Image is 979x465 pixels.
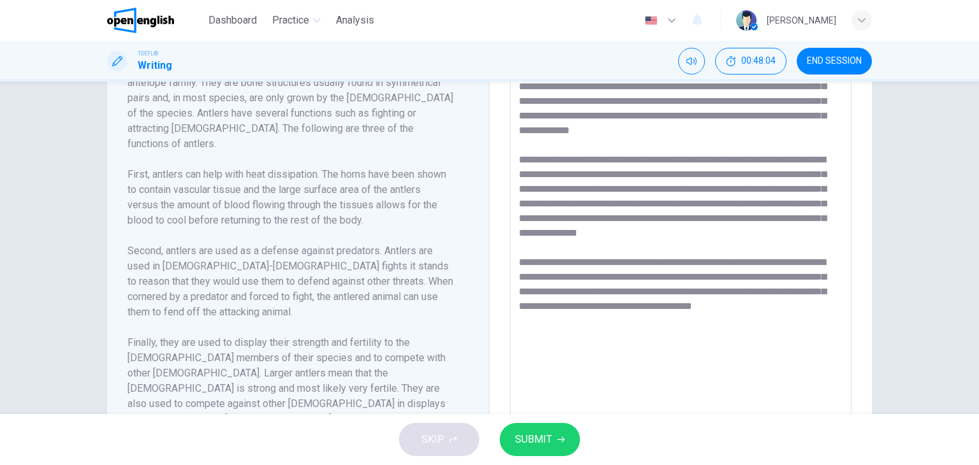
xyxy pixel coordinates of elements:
[678,48,705,75] div: Mute
[267,9,326,32] button: Practice
[107,8,174,33] img: OpenEnglish logo
[797,48,872,75] button: END SESSION
[107,8,203,33] a: OpenEnglish logo
[715,48,787,75] div: Hide
[515,431,552,448] span: SUBMIT
[203,9,262,32] button: Dashboard
[208,13,257,28] span: Dashboard
[736,10,757,31] img: Profile picture
[138,49,158,58] span: TOEFL®
[767,13,836,28] div: [PERSON_NAME]
[643,16,659,25] img: en
[807,56,862,66] span: END SESSION
[336,13,374,28] span: Analysis
[331,9,379,32] button: Analysis
[127,167,453,228] h6: First, antlers can help with heat dissipation. The horns have been shown to contain vascular tiss...
[138,58,172,73] h1: Writing
[127,60,453,152] h6: Antlers are extensions of the skull grown by members of the deer and antelope family. They are bo...
[741,56,776,66] span: 00:48:04
[715,48,787,75] button: 00:48:04
[127,243,453,320] h6: Second, antlers are used as a defense against predators. Antlers are used in [DEMOGRAPHIC_DATA]-[...
[127,335,453,427] h6: Finally, they are used to display their strength and fertility to the [DEMOGRAPHIC_DATA] members ...
[500,423,580,456] button: SUBMIT
[272,13,309,28] span: Practice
